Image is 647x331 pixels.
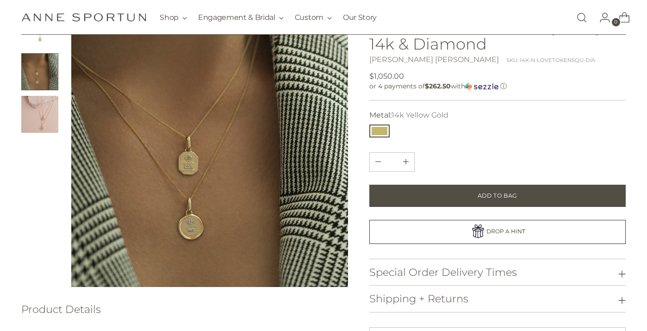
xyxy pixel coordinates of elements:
[369,293,468,305] h3: Shipping + Returns
[369,71,404,82] span: $1,050.00
[392,111,448,119] span: 14k Yellow Gold
[506,56,595,64] div: SKU: 14K-N-LOVETOKENSQU-DIA
[369,286,626,312] button: Shipping + Returns
[369,55,499,64] a: [PERSON_NAME] [PERSON_NAME]
[369,18,626,52] h1: Love Token Necklace Square | 14k & Diamond
[71,11,348,287] img: Love Token Necklace Square | 14k & Diamond
[369,220,626,244] a: DROP A HINT
[398,153,414,171] button: Subtract product quantity
[21,53,58,90] button: Change image to image 2
[369,267,517,278] h3: Special Order Delivery Times
[21,13,146,22] a: Anne Sportun Fine Jewellery
[198,7,284,28] button: Engagement & Bridal
[370,153,386,171] button: Add product quantity
[295,7,332,28] button: Custom
[612,18,620,26] span: 0
[369,82,626,91] div: or 4 payments of with
[425,82,451,90] span: $262.50
[21,96,58,133] button: Change image to image 3
[611,8,630,27] a: Open cart modal
[160,7,187,28] button: Shop
[572,8,591,27] a: Open search modal
[592,8,610,27] a: Go to the account page
[369,185,626,207] button: Add to Bag
[478,192,517,200] span: Add to Bag
[381,153,403,171] input: Product quantity
[369,259,626,286] button: Special Order Delivery Times
[369,125,390,137] button: 14k Yellow Gold
[343,7,377,28] a: Our Story
[486,228,525,235] span: DROP A HINT
[465,82,498,91] img: Sezzle
[369,110,448,121] label: Metal:
[369,82,626,91] div: or 4 payments of$262.50withSezzle Click to learn more about Sezzle
[21,304,348,315] h3: Product Details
